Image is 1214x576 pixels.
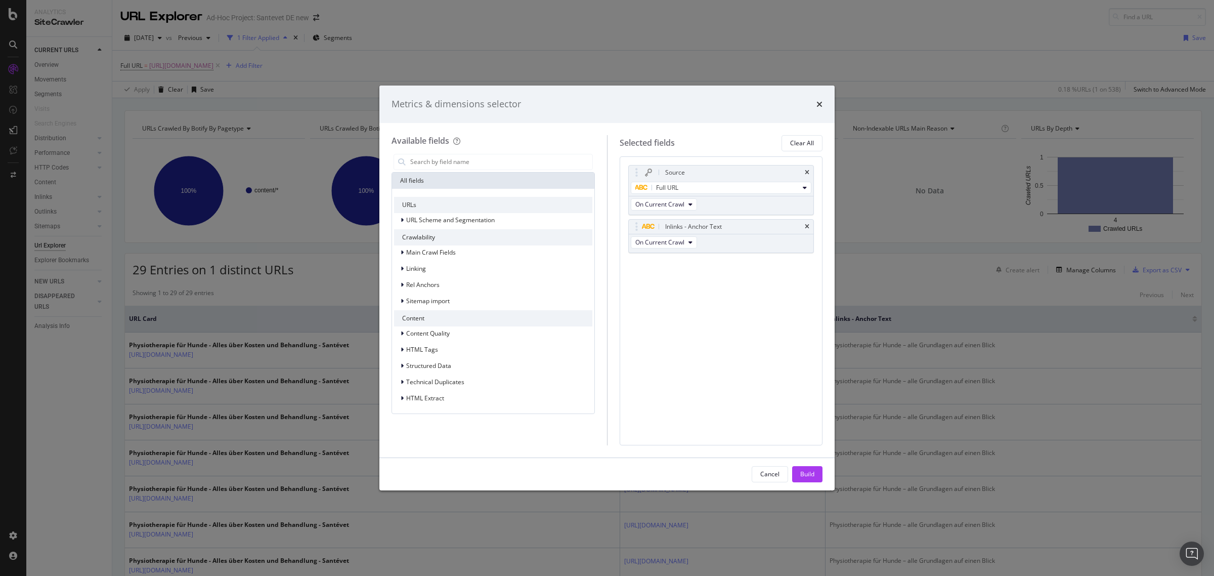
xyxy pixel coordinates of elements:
[656,183,678,192] span: Full URL
[406,329,450,338] span: Content Quality
[635,238,684,246] span: On Current Crawl
[782,135,822,151] button: Clear All
[406,216,495,224] span: URL Scheme and Segmentation
[409,154,592,170] input: Search by field name
[620,137,675,149] div: Selected fields
[394,197,592,213] div: URLs
[1180,542,1204,566] div: Open Intercom Messenger
[805,170,809,176] div: times
[406,345,438,354] span: HTML Tags
[628,219,814,253] div: Inlinks - Anchor TexttimesOn Current Crawl
[406,297,450,305] span: Sitemap import
[790,139,814,147] div: Clear All
[631,182,812,194] button: Full URL
[392,98,521,111] div: Metrics & dimensions selector
[406,361,451,370] span: Structured Data
[665,222,722,232] div: Inlinks - Anchor Text
[752,466,788,482] button: Cancel
[631,236,697,249] button: On Current Crawl
[379,86,835,490] div: modal
[406,248,456,257] span: Main Crawl Fields
[392,173,594,189] div: All fields
[406,378,464,386] span: Technical Duplicates
[392,135,449,146] div: Available fields
[406,280,440,289] span: Rel Anchors
[406,264,426,273] span: Linking
[792,466,822,482] button: Build
[406,394,444,402] span: HTML Extract
[800,470,814,478] div: Build
[631,198,697,211] button: On Current Crawl
[628,165,814,215] div: SourcetimesFull URLOn Current Crawl
[394,310,592,326] div: Content
[816,98,822,111] div: times
[760,470,779,478] div: Cancel
[394,229,592,245] div: Crawlability
[635,200,684,209] span: On Current Crawl
[665,168,685,178] div: Source
[805,224,809,230] div: times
